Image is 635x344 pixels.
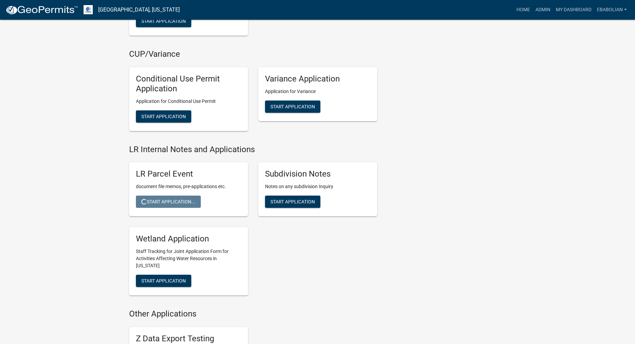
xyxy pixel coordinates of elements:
a: Admin [533,3,553,16]
p: Application for Conditional Use Permit [136,98,241,105]
p: Staff Tracking for Joint Application Form for Activities Affecting Water Resources in [US_STATE] [136,248,241,269]
p: Application for Variance [265,88,370,95]
button: Start Application [136,110,191,123]
span: Start Application [270,104,315,109]
a: [GEOGRAPHIC_DATA], [US_STATE] [98,4,180,16]
img: Otter Tail County, Minnesota [84,5,93,14]
span: Start Application... [141,199,195,204]
span: Start Application [270,199,315,204]
button: Start Application [265,101,320,113]
span: Start Application [141,113,186,119]
span: Start Application [141,18,186,24]
h5: Wetland Application [136,234,241,244]
h4: Other Applications [129,309,377,319]
button: Start Application [136,15,191,27]
h5: LR Parcel Event [136,169,241,179]
p: Notes on any subdivision Inquiry [265,183,370,190]
button: Start Application [265,196,320,208]
h5: Subdivision Notes [265,169,370,179]
a: ebabolian [594,3,630,16]
h5: Variance Application [265,74,370,84]
a: Home [514,3,533,16]
h4: CUP/Variance [129,49,377,59]
a: My Dashboard [553,3,594,16]
h5: Conditional Use Permit Application [136,74,241,94]
h5: Z Data Export Testing [136,334,241,344]
button: Start Application [136,275,191,287]
button: Start Application... [136,196,201,208]
p: document file memos, pre-applications etc. [136,183,241,190]
span: Start Application [141,278,186,284]
h4: LR Internal Notes and Applications [129,145,377,155]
